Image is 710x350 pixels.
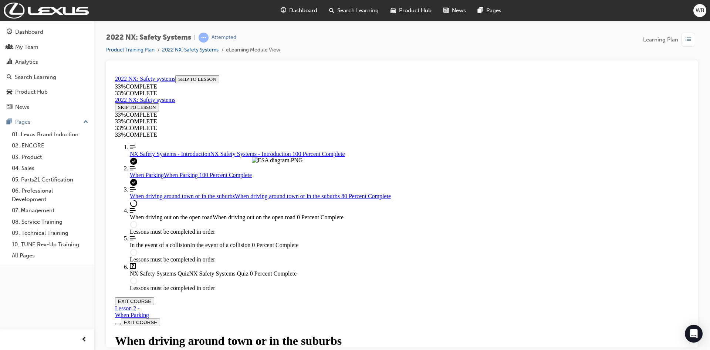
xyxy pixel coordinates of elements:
[685,325,703,343] div: Open Intercom Messenger
[643,33,698,47] button: Learning Plan
[289,6,317,15] span: Dashboard
[9,250,91,261] a: All Pages
[693,4,706,17] button: WB
[194,33,196,42] span: |
[452,6,466,15] span: News
[9,174,91,186] a: 05. Parts21 Certification
[199,33,209,43] span: learningRecordVerb_ATTEMPT-icon
[7,119,12,126] span: pages-icon
[696,6,704,15] span: WB
[3,115,91,129] button: Pages
[9,185,91,205] a: 06. Professional Development
[9,140,91,151] a: 02. ENCORE
[9,239,91,250] a: 10. TUNE Rev-Up Training
[81,335,87,344] span: prev-icon
[3,100,91,114] a: News
[472,3,507,18] a: pages-iconPages
[3,70,91,84] a: Search Learning
[15,118,30,126] div: Pages
[15,73,56,81] div: Search Learning
[3,85,91,99] a: Product Hub
[437,3,472,18] a: news-iconNews
[385,3,437,18] a: car-iconProduct Hub
[226,46,280,54] li: eLearning Module View
[83,117,88,127] span: up-icon
[390,6,396,15] span: car-icon
[9,151,91,163] a: 03. Product
[443,6,449,15] span: news-icon
[3,40,91,54] a: My Team
[337,6,379,15] span: Search Learning
[15,43,38,51] div: My Team
[643,36,678,44] span: Learning Plan
[15,58,38,66] div: Analytics
[275,3,323,18] a: guage-iconDashboard
[15,28,43,36] div: Dashboard
[486,6,501,15] span: Pages
[329,6,334,15] span: search-icon
[281,6,286,15] span: guage-icon
[3,25,91,39] a: Dashboard
[3,24,91,115] button: DashboardMy TeamAnalyticsSearch LearningProduct HubNews
[15,88,48,96] div: Product Hub
[9,163,91,174] a: 04. Sales
[162,47,219,53] a: 2022 NX: Safety Systems
[7,29,12,36] span: guage-icon
[323,3,385,18] a: search-iconSearch Learning
[7,74,12,81] span: search-icon
[3,55,91,69] a: Analytics
[15,103,29,111] div: News
[7,104,12,111] span: news-icon
[9,227,91,239] a: 09. Technical Training
[478,6,483,15] span: pages-icon
[9,216,91,228] a: 08. Service Training
[9,129,91,140] a: 01. Lexus Brand Induction
[106,47,155,53] a: Product Training Plan
[106,33,191,42] span: 2022 NX: Safety Systems
[9,205,91,216] a: 07. Management
[212,34,236,41] div: Attempted
[7,59,12,66] span: chart-icon
[399,6,432,15] span: Product Hub
[7,89,12,96] span: car-icon
[4,3,89,19] img: Trak
[686,35,691,44] span: list-icon
[7,44,12,51] span: people-icon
